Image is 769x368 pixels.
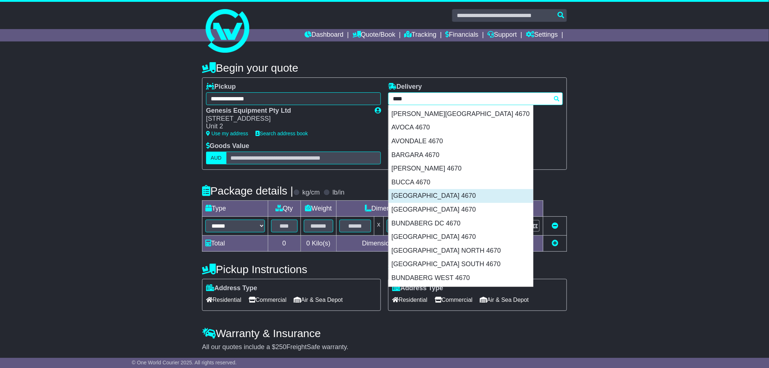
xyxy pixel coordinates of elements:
div: Unit 2 [206,123,367,131]
div: [GEOGRAPHIC_DATA] SOUTH 4670 [388,257,533,271]
span: Residential [206,294,241,305]
label: Address Type [206,284,257,292]
a: Tracking [404,29,436,41]
a: Financials [446,29,479,41]
h4: Package details | [202,185,293,197]
span: Residential [392,294,427,305]
td: Type [202,201,268,217]
a: Add new item [552,240,558,247]
td: Weight [301,201,336,217]
td: 0 [268,236,301,252]
div: BUNDABERG DC 4670 [388,217,533,231]
div: BARGARA 4670 [388,148,533,162]
div: Genesis Equipment Pty Ltd [206,107,367,115]
span: 250 [275,343,286,351]
span: Commercial [435,294,472,305]
a: Search address book [255,131,308,136]
div: [PERSON_NAME][GEOGRAPHIC_DATA] 4670 [388,107,533,121]
td: Qty [268,201,301,217]
a: Dashboard [305,29,343,41]
div: [GEOGRAPHIC_DATA] 4670 [388,203,533,217]
td: Total [202,236,268,252]
label: AUD [206,152,226,164]
div: [PERSON_NAME] 4670 [388,162,533,176]
span: Air & Sea Depot [480,294,529,305]
a: Use my address [206,131,248,136]
div: BUCCA 4670 [388,176,533,189]
h4: Pickup Instructions [202,263,381,275]
td: Kilo(s) [301,236,336,252]
h4: Warranty & Insurance [202,327,567,339]
div: BUNDABERG WEST 4670 [388,271,533,285]
span: Air & Sea Depot [294,294,343,305]
a: Support [488,29,517,41]
div: [STREET_ADDRESS] [206,115,367,123]
div: [PERSON_NAME] HEADS 4670 [388,285,533,299]
label: Address Type [392,284,443,292]
label: Pickup [206,83,236,91]
span: Commercial [249,294,286,305]
typeahead: Please provide city [388,92,563,105]
div: [GEOGRAPHIC_DATA] 4670 [388,230,533,244]
a: Quote/Book [353,29,395,41]
td: x [374,217,383,236]
h4: Begin your quote [202,62,567,74]
a: Settings [526,29,558,41]
td: Dimensions (L x W x H) [336,201,468,217]
span: © One World Courier 2025. All rights reserved. [132,360,237,365]
td: Dimensions in Centimetre(s) [336,236,468,252]
a: Remove this item [552,222,558,229]
span: 0 [306,240,310,247]
label: kg/cm [302,189,320,197]
div: [GEOGRAPHIC_DATA] NORTH 4670 [388,244,533,258]
div: AVOCA 4670 [388,121,533,135]
div: [GEOGRAPHIC_DATA] 4670 [388,189,533,203]
div: AVONDALE 4670 [388,135,533,148]
label: lb/in [333,189,345,197]
label: Delivery [388,83,422,91]
label: Goods Value [206,142,249,150]
div: All our quotes include a $ FreightSafe warranty. [202,343,567,351]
